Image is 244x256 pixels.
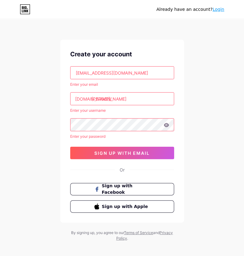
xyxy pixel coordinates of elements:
[102,183,150,196] span: Sign up with Facebook
[70,134,174,139] div: Enter your password
[70,108,174,113] div: Enter your username
[156,6,224,13] div: Already have an account?
[212,7,224,12] a: Login
[70,183,174,195] button: Sign up with Facebook
[71,67,174,79] input: Email
[70,200,174,213] button: Sign up with Apple
[75,96,112,102] div: [DOMAIN_NAME]/
[70,230,175,241] div: By signing up, you agree to our and .
[120,167,125,173] div: Or
[70,50,174,59] div: Create your account
[70,82,174,87] div: Enter your email
[71,93,174,105] input: username
[124,230,153,235] a: Terms of Service
[70,147,174,159] button: sign up with email
[94,150,150,156] span: sign up with email
[102,203,150,210] span: Sign up with Apple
